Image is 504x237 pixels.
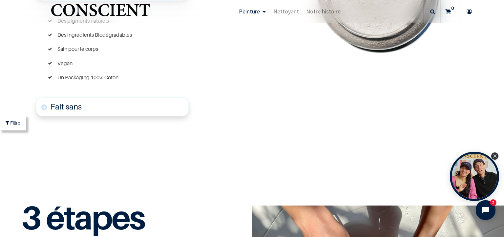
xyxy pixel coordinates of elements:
font: Fait sans [51,102,82,111]
span: Notre histoire [306,8,341,15]
font: Vegan [57,60,73,67]
font: Des ingrédients Biodégradables [57,31,132,38]
span: Filtre [10,119,20,126]
div: Open Tolstoy widget [450,152,499,201]
font: Un Packaging 100% Coton [57,74,118,81]
div: Tolstoy bubble widget [450,152,499,201]
iframe: Tidio Chat [470,195,501,226]
sup: 0 [450,5,456,11]
font: Sain pour le corps [57,46,98,52]
div: Close Tolstoy widget [491,152,498,160]
span: Nettoyant [273,8,299,15]
div: Open Tolstoy [450,152,499,201]
span: Peinture [239,8,260,15]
